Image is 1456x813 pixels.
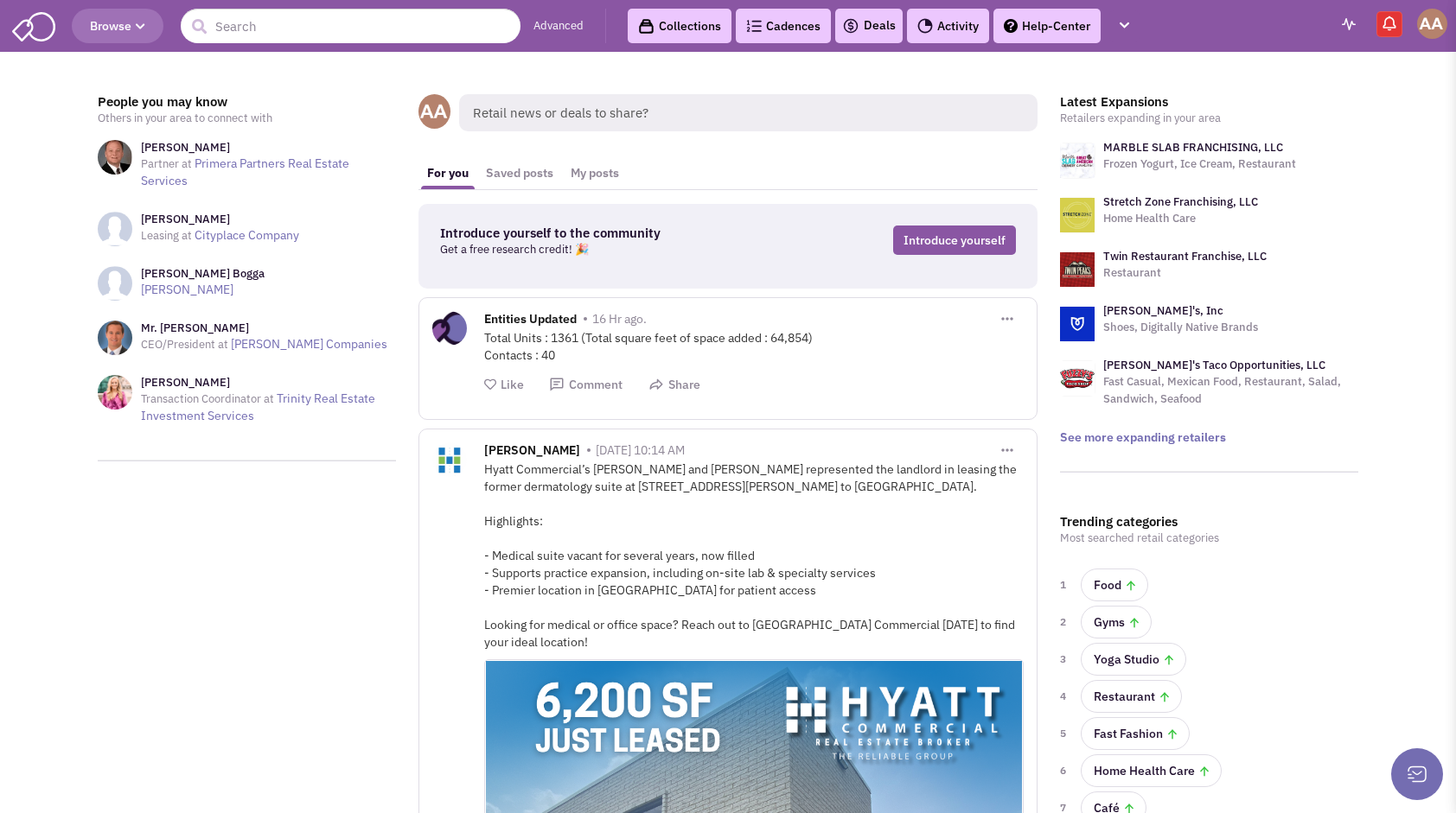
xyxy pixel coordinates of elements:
[477,157,562,189] a: Saved posts
[1060,613,1070,631] span: 2
[1081,643,1186,676] a: Yoga Studio
[231,336,387,352] a: [PERSON_NAME] Companies
[1103,358,1325,372] a: [PERSON_NAME]'s Taco Opportunities, LLC
[917,18,933,34] img: Activity.png
[1081,568,1148,601] a: Food
[1004,19,1018,33] img: help.png
[1060,688,1070,705] span: 4
[842,16,896,36] a: Deals
[72,9,163,43] button: Browse
[1081,606,1152,638] a: Gyms
[90,18,145,34] span: Browse
[181,9,520,43] input: Search
[98,110,396,127] p: Others in your area to connect with
[141,228,192,243] span: Leasing at
[1060,514,1358,530] h3: Trending categories
[1081,680,1182,713] a: Restaurant
[533,18,584,35] a: Advanced
[893,225,1016,255] a: Introduce yourself
[1060,110,1358,127] p: Retailers expanding in your area
[1103,210,1258,227] p: Home Health Care
[12,9,55,41] img: SmartAdmin
[98,94,396,110] h3: People you may know
[1103,373,1358,408] p: Fast Casual, Mexican Food, Restaurant, Salad, Sandwich, Seafood
[141,212,299,227] h3: [PERSON_NAME]
[1060,143,1095,178] img: logo
[141,282,233,297] a: [PERSON_NAME]
[1060,651,1070,668] span: 3
[1060,361,1095,396] img: logo
[141,391,375,423] a: Trinity Real Estate Investment Services
[1060,576,1070,594] span: 1
[993,9,1101,43] a: Help-Center
[484,377,524,393] button: Like
[1081,754,1222,787] a: Home Health Care
[1081,717,1190,750] a: Fast Fashion
[1103,140,1283,155] a: MARBLE SLAB FRANCHISING, LLC
[562,157,628,189] a: My posts
[141,140,396,156] h3: [PERSON_NAME]
[195,227,299,243] a: Cityplace Company
[141,156,349,188] a: Primera Partners Real Estate Services
[1417,9,1447,39] img: Abe Arteaga
[1060,762,1070,779] span: 6
[484,329,1024,364] div: Total Units : 1361 (Total square feet of space added : 64,854) Contacts : 40
[98,212,132,246] img: NoImageAvailable1.jpg
[736,9,831,43] a: Cadences
[141,375,396,391] h3: [PERSON_NAME]
[1060,725,1070,742] span: 5
[1060,530,1358,547] p: Most searched retail categories
[638,18,655,35] img: icon-collection-lavender-black.svg
[98,266,132,301] img: NoImageAvailable1.jpg
[484,442,580,462] span: [PERSON_NAME]
[141,266,265,282] h3: [PERSON_NAME] Bogga
[1060,307,1095,341] img: logo
[1060,429,1226,445] a: See more expanding retailers
[592,311,647,327] span: 16 Hr ago.
[1103,249,1267,264] a: Twin Restaurant Franchise, LLC
[746,20,762,32] img: Cadences_logo.png
[628,9,731,43] a: Collections
[1060,94,1358,110] h3: Latest Expansions
[484,311,577,331] span: Entities Updated
[1103,319,1258,336] p: Shoes, Digitally Native Brands
[141,391,274,406] span: Transaction Coordinator at
[418,157,477,189] a: For you
[459,94,1038,131] span: Retail news or deals to share?
[440,241,767,258] p: Get a free research credit! 🎉
[1103,303,1223,318] a: [PERSON_NAME]'s, Inc
[549,377,623,393] button: Comment
[907,9,989,43] a: Activity
[484,460,1024,651] div: Hyatt Commercial’s [PERSON_NAME] and [PERSON_NAME] represented the landlord in leasing the former...
[1103,156,1296,173] p: Frozen Yogurt, Ice Cream, Restaurant
[1103,264,1267,282] p: Restaurant
[1060,198,1095,232] img: logo
[501,377,524,392] span: Like
[596,442,685,458] span: [DATE] 10:14 AM
[440,225,767,241] h3: Introduce yourself to the community
[141,156,192,171] span: Partner at
[141,337,228,352] span: CEO/President at
[1060,252,1095,287] img: logo
[1103,194,1258,209] a: Stretch Zone Franchising, LLC
[648,377,700,393] button: Share
[842,16,859,36] img: icon-deals.svg
[141,321,387,336] h3: Mr. [PERSON_NAME]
